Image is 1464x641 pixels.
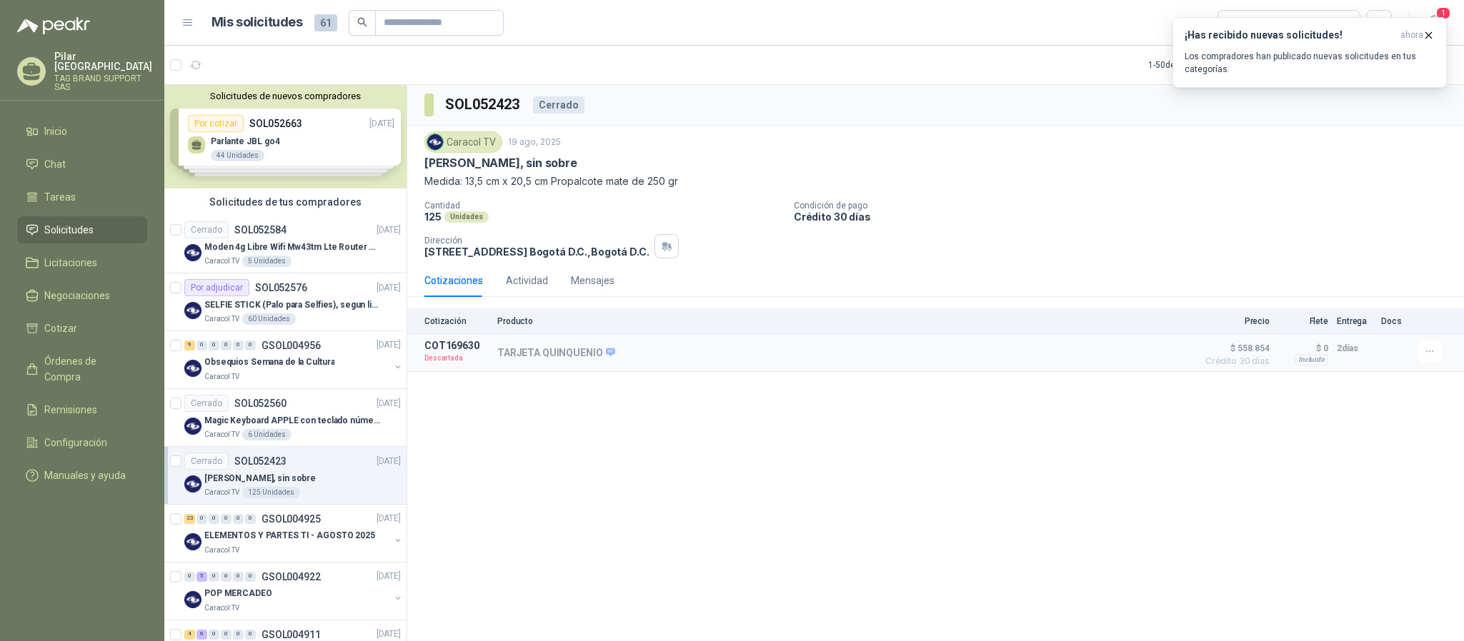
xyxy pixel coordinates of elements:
p: Crédito 30 días [794,211,1458,223]
a: Manuales y ayuda [17,462,147,489]
p: Entrega [1337,316,1373,326]
div: Incluido [1295,354,1328,365]
p: POP MERCADEO [204,587,272,601]
p: Dirección [424,236,649,246]
p: SOL052423 [234,456,287,466]
h1: Mis solicitudes [211,12,303,33]
span: ahora [1400,29,1423,41]
div: Solicitudes de tus compradores [164,188,407,216]
p: SOL052576 [255,283,307,293]
h3: ¡Has recibido nuevas solicitudes! [1185,29,1395,41]
div: 9 [184,340,195,350]
p: Caracol TV [204,602,239,614]
div: 0 [233,514,244,524]
a: Cotizar [17,315,147,342]
div: 0 [196,514,207,524]
p: TAG BRAND SUPPORT SAS [54,74,152,91]
p: Caracol TV [204,429,239,440]
div: 5 Unidades [242,256,292,267]
a: 0 5 0 0 0 0 GSOL004922[DATE] Company LogoPOP MERCADEOCaracol TV [184,568,404,614]
div: 0 [233,340,244,350]
div: 1 - 50 de 147 [1148,54,1236,76]
p: GSOL004925 [262,514,321,524]
p: [DATE] [377,455,401,468]
div: 0 [221,572,231,582]
p: 2 días [1337,340,1373,357]
p: Caracol TV [204,487,239,498]
p: Caracol TV [204,313,239,325]
div: 0 [209,340,219,350]
a: Licitaciones [17,249,147,276]
div: Solicitudes de nuevos compradoresPor cotizarSOL052663[DATE] Parlante JBL go444 UnidadesPor cotiza... [164,85,407,188]
span: Inicio [44,123,67,139]
span: 61 [314,14,337,31]
div: Mensajes [571,273,614,288]
img: Company Logo [184,302,201,319]
div: 0 [221,514,231,524]
p: Precio [1198,316,1270,326]
p: [DATE] [377,570,401,584]
p: SOL052560 [234,398,287,408]
a: 9 0 0 0 0 0 GSOL004956[DATE] Company LogoObsequios Semana de la CulturaCaracol TV [184,337,404,383]
a: CerradoSOL052584[DATE] Company LogoModen 4g Libre Wifi Mw43tm Lte Router Móvil Internet 5ghzCarac... [164,216,407,273]
p: Moden 4g Libre Wifi Mw43tm Lte Router Móvil Internet 5ghz [204,241,382,254]
p: [DATE] [377,397,401,410]
p: [PERSON_NAME], sin sobre [424,156,577,171]
p: [DATE] [377,281,401,295]
span: search [357,17,367,27]
div: Cerrado [533,96,584,113]
span: Solicitudes [44,222,94,238]
p: [DATE] [377,513,401,526]
p: GSOL004911 [262,630,321,640]
div: 60 Unidades [242,313,296,325]
span: Negociaciones [44,288,110,303]
span: Licitaciones [44,255,97,271]
span: Chat [44,156,66,172]
p: 125 [424,211,442,223]
p: ELEMENTOS Y PARTES TI - AGOSTO 2025 [204,530,375,543]
a: Remisiones [17,396,147,423]
p: [PERSON_NAME], sin sobre [204,472,316,485]
p: Caracol TV [204,545,239,556]
a: Inicio [17,118,147,145]
div: 23 [184,514,195,524]
a: Tareas [17,183,147,211]
div: Todas [1227,15,1257,31]
p: SOL052584 [234,225,287,235]
div: 0 [209,572,219,582]
div: 0 [245,572,256,582]
img: Company Logo [427,134,443,150]
p: $ 0 [1278,340,1328,357]
div: 0 [233,630,244,640]
div: 6 [196,630,207,640]
img: Logo peakr [17,17,90,34]
a: Por adjudicarSOL052576[DATE] Company LogoSELFIE STICK (Palo para Selfies), segun link adjuntoCara... [164,273,407,331]
div: Por adjudicar [184,279,249,296]
span: Cotizar [44,320,77,336]
button: 1 [1421,10,1447,36]
div: 0 [196,340,207,350]
div: Unidades [444,211,489,223]
div: 0 [209,514,219,524]
p: COT169630 [424,340,489,351]
p: [DATE] [377,223,401,237]
a: Solicitudes [17,216,147,243]
span: Manuales y ayuda [44,468,126,483]
p: Flete [1278,316,1328,326]
p: TARJETA QUINQUENIO [497,347,615,360]
p: Descartada [424,351,489,365]
p: Pilar [GEOGRAPHIC_DATA] [54,51,152,71]
p: 19 ago, 2025 [508,136,561,149]
a: Órdenes de Compra [17,348,147,390]
p: Medida: 13,5 cm x 20,5 cm Propalcote mate de 250 gr [424,173,1447,189]
h3: SOL052423 [445,94,522,116]
div: 0 [245,630,256,640]
p: [STREET_ADDRESS] Bogotá D.C. , Bogotá D.C. [424,246,649,258]
p: Caracol TV [204,371,239,383]
span: $ 558.854 [1198,340,1270,357]
div: 5 [196,572,207,582]
button: ¡Has recibido nuevas solicitudes!ahora Los compradores han publicado nuevas solicitudes en tus ca... [1172,17,1447,88]
img: Company Logo [184,418,201,435]
p: Los compradores han publicado nuevas solicitudes en tus categorías. [1185,50,1435,76]
p: Cantidad [424,201,782,211]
